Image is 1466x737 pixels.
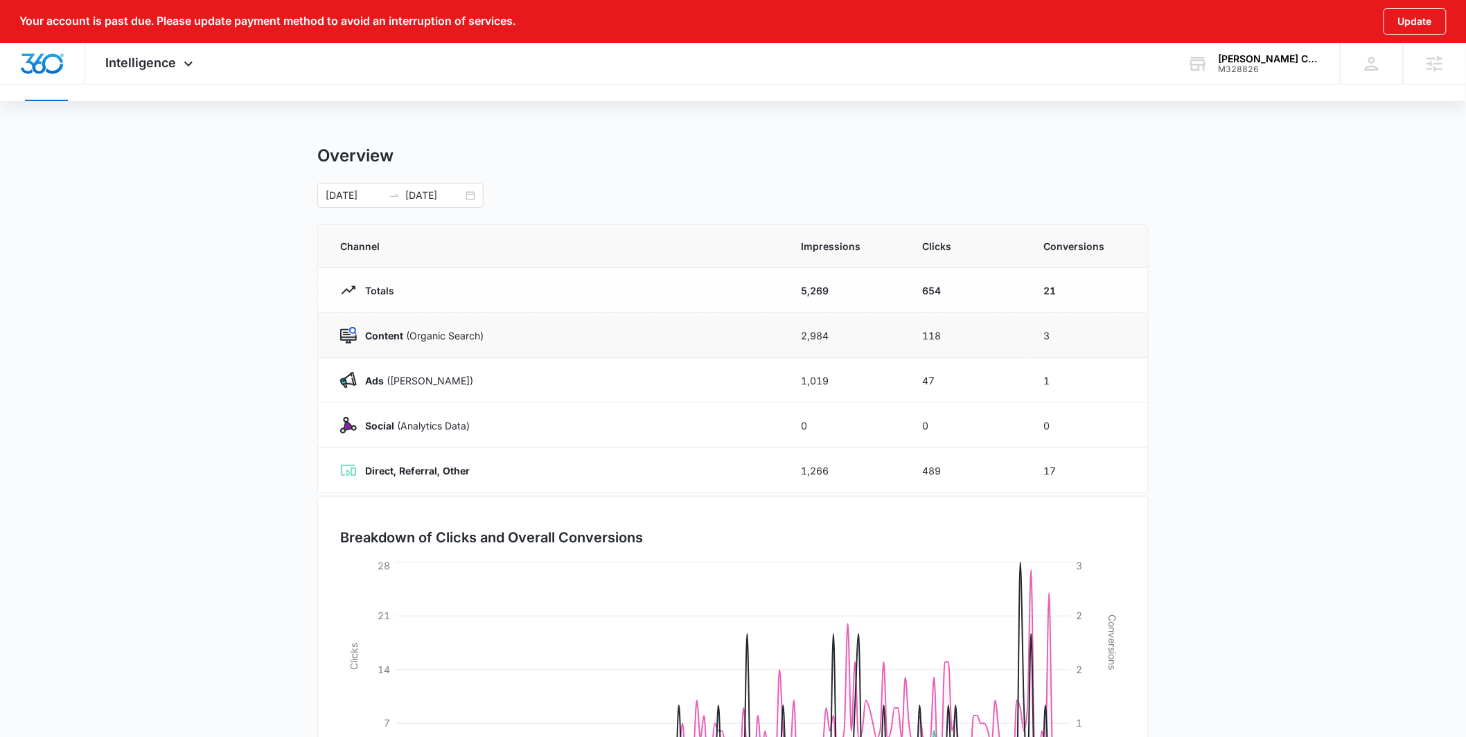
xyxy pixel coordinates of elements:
h3: Breakdown of Clicks and Overall Conversions [340,527,643,548]
div: account id [1219,64,1320,74]
span: Intelligence [106,55,177,70]
img: logo_orange.svg [22,22,33,33]
td: 0 [784,403,906,448]
img: tab_domain_overview_orange.svg [37,80,48,91]
div: Domain Overview [53,82,124,91]
span: swap-right [389,190,400,201]
img: Content [340,327,357,344]
tspan: 2 [1076,610,1082,621]
td: 47 [906,358,1027,403]
tspan: Clicks [348,643,360,670]
span: Conversions [1043,239,1126,254]
div: Domain: [DOMAIN_NAME] [36,36,152,47]
td: 5,269 [784,268,906,313]
div: account name [1219,53,1320,64]
td: 0 [906,403,1027,448]
td: 1,266 [784,448,906,493]
span: Clicks [922,239,1010,254]
input: End date [405,188,463,203]
td: 17 [1027,448,1148,493]
span: Channel [340,239,768,254]
tspan: Conversions [1106,614,1118,670]
p: (Analytics Data) [357,418,470,433]
button: Update [1384,8,1447,35]
p: Your account is past due. Please update payment method to avoid an interruption of services. [19,15,515,28]
input: Start date [326,188,383,203]
img: Ads [340,372,357,389]
td: 489 [906,448,1027,493]
div: Keywords by Traffic [153,82,233,91]
p: (Organic Search) [357,328,484,343]
div: Intelligence [85,43,218,84]
strong: Content [365,330,403,341]
span: Impressions [801,239,889,254]
td: 21 [1027,268,1148,313]
td: 3 [1027,313,1148,358]
tspan: 28 [378,560,390,571]
strong: Social [365,420,394,432]
td: 118 [906,313,1027,358]
td: 654 [906,268,1027,313]
tspan: 7 [384,717,390,729]
img: Social [340,417,357,434]
strong: Ads [365,375,384,387]
span: to [389,190,400,201]
p: Totals [357,283,394,298]
strong: Direct, Referral, Other [365,465,470,477]
td: 1,019 [784,358,906,403]
tspan: 2 [1076,664,1082,675]
tspan: 14 [378,664,390,675]
img: website_grey.svg [22,36,33,47]
tspan: 3 [1076,560,1082,571]
tspan: 21 [378,610,390,621]
div: v 4.0.25 [39,22,68,33]
img: tab_keywords_by_traffic_grey.svg [138,80,149,91]
h1: Overview [317,145,394,166]
td: 0 [1027,403,1148,448]
td: 1 [1027,358,1148,403]
p: ([PERSON_NAME]) [357,373,473,388]
td: 2,984 [784,313,906,358]
tspan: 1 [1076,717,1082,729]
